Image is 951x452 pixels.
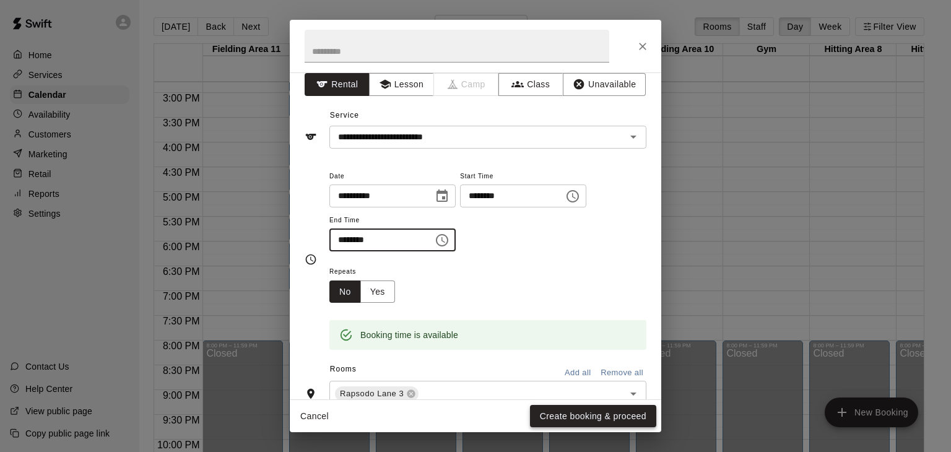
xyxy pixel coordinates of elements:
[329,264,405,280] span: Repeats
[632,35,654,58] button: Close
[558,363,597,383] button: Add all
[305,388,317,400] svg: Rooms
[335,388,409,400] span: Rapsodo Lane 3
[460,168,586,185] span: Start Time
[330,111,359,120] span: Service
[625,385,642,402] button: Open
[434,73,499,96] span: Camps can only be created in the Services page
[295,405,334,428] button: Cancel
[369,73,434,96] button: Lesson
[563,73,646,96] button: Unavailable
[530,405,656,428] button: Create booking & proceed
[430,228,454,253] button: Choose time, selected time is 6:00 PM
[329,280,361,303] button: No
[305,253,317,266] svg: Timing
[305,73,370,96] button: Rental
[625,128,642,146] button: Open
[329,212,456,229] span: End Time
[330,365,357,373] span: Rooms
[329,168,456,185] span: Date
[360,280,395,303] button: Yes
[305,131,317,143] svg: Service
[430,184,454,209] button: Choose date, selected date is Aug 13, 2025
[560,184,585,209] button: Choose time, selected time is 5:00 PM
[498,73,563,96] button: Class
[335,386,419,401] div: Rapsodo Lane 3
[329,280,395,303] div: outlined button group
[597,363,646,383] button: Remove all
[360,324,458,346] div: Booking time is available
